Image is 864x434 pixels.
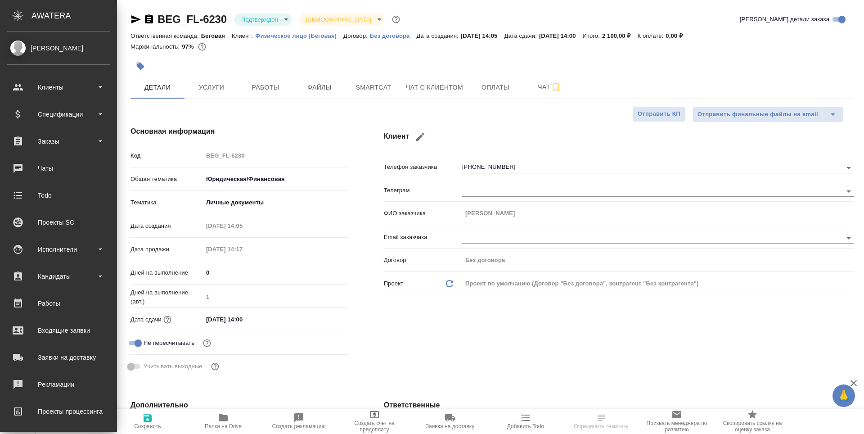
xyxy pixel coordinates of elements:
[7,216,110,229] div: Проекты SC
[261,409,337,434] button: Создать рекламацию
[7,378,110,391] div: Рекламации
[550,82,561,93] svg: Подписаться
[602,32,638,39] p: 2 100,00 ₽
[7,243,110,256] div: Исполнители
[7,324,110,337] div: Входящие заявки
[462,276,854,291] div: Проект по умолчанию (Договор "Без договора", контрагент "Без контрагента")
[693,106,843,122] div: split button
[583,32,602,39] p: Итого:
[130,315,162,324] p: Дата сдачи
[130,288,203,306] p: Дней на выполнение (авт.)
[130,14,141,25] button: Скопировать ссылку для ЯМессенджера
[182,43,196,50] p: 97%
[370,32,417,39] a: Без договора
[343,32,370,39] p: Договор:
[528,81,571,93] span: Чат
[633,106,685,122] button: Отправить КП
[384,209,462,218] p: ФИО заказчика
[157,13,227,25] a: BEG_FL-6230
[384,233,462,242] p: Email заказчика
[740,15,829,24] span: [PERSON_NAME] детали заказа
[842,185,855,198] button: Open
[352,82,395,93] span: Smartcat
[232,32,255,39] p: Клиент:
[299,14,385,26] div: Подтвержден
[462,253,854,267] input: Пустое поле
[298,82,341,93] span: Файлы
[203,172,348,187] div: Юридическая/Финансовая
[272,423,326,429] span: Создать рекламацию
[7,43,110,53] div: [PERSON_NAME]
[412,409,488,434] button: Заявка на доставку
[2,184,115,207] a: Todo
[203,195,348,210] div: Личные документы
[203,219,282,232] input: Пустое поле
[7,108,110,121] div: Спецификации
[2,319,115,342] a: Входящие заявки
[196,41,208,53] button: 55.08 RUB;
[130,126,348,137] h4: Основная информация
[255,32,343,39] a: Физическое лицо (Беговая)
[7,297,110,310] div: Работы
[639,409,715,434] button: Призвать менеджера по развитию
[134,423,161,429] span: Сохранить
[7,162,110,175] div: Чаты
[303,16,374,23] button: [DEMOGRAPHIC_DATA]
[130,56,150,76] button: Добавить тэг
[7,189,110,202] div: Todo
[462,207,854,220] input: Пустое поле
[638,109,680,119] span: Отправить КП
[255,32,343,39] p: Физическое лицо (Беговая)
[390,14,402,25] button: Доп статусы указывают на важность/срочность заказа
[539,32,583,39] p: [DATE] 14:00
[162,314,173,325] button: Если добавить услуги и заполнить их объемом, то дата рассчитается автоматически
[203,243,282,256] input: Пустое поле
[144,362,202,371] span: Учитывать выходные
[130,400,348,411] h4: Дополнительно
[370,32,417,39] p: Без договора
[720,420,785,433] span: Скопировать ссылку на оценку заказа
[2,157,115,180] a: Чаты
[144,339,194,348] span: Не пересчитывать
[507,423,544,429] span: Добавить Todo
[144,14,154,25] button: Скопировать ссылку
[638,32,666,39] p: К оплате:
[244,82,287,93] span: Работы
[130,43,182,50] p: Маржинальность:
[842,232,855,244] button: Open
[2,292,115,315] a: Работы
[384,163,462,172] p: Телефон заказчика
[185,409,261,434] button: Папка на Drive
[2,373,115,396] a: Рекламации
[461,32,504,39] p: [DATE] 14:05
[2,400,115,423] a: Проекты процессинга
[836,386,851,405] span: 🙏
[337,409,412,434] button: Создать счет на предоплату
[203,313,282,326] input: ✎ Введи что-нибудь
[31,7,117,25] div: AWATERA
[384,279,404,288] p: Проект
[2,211,115,234] a: Проекты SC
[406,82,463,93] span: Чат с клиентом
[130,151,203,160] p: Код
[644,420,709,433] span: Призвать менеджера по развитию
[563,409,639,434] button: Определить тематику
[7,135,110,148] div: Заказы
[693,106,823,122] button: Отправить финальные файлы на email
[384,400,854,411] h4: Ответственные
[205,423,242,429] span: Папка на Drive
[2,346,115,369] a: Заявки на доставку
[136,82,179,93] span: Детали
[130,222,203,231] p: Дата создания
[697,109,818,120] span: Отправить финальные файлы на email
[201,337,213,349] button: Включи, если не хочешь, чтобы указанная дата сдачи изменилась после переставления заказа в 'Подтв...
[190,82,233,93] span: Услуги
[234,14,292,26] div: Подтвержден
[7,351,110,364] div: Заявки на доставку
[342,420,407,433] span: Создать счет на предоплату
[7,81,110,94] div: Клиенты
[130,245,203,254] p: Дата продажи
[203,149,348,162] input: Пустое поле
[384,126,854,148] h4: Клиент
[666,32,689,39] p: 0,00 ₽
